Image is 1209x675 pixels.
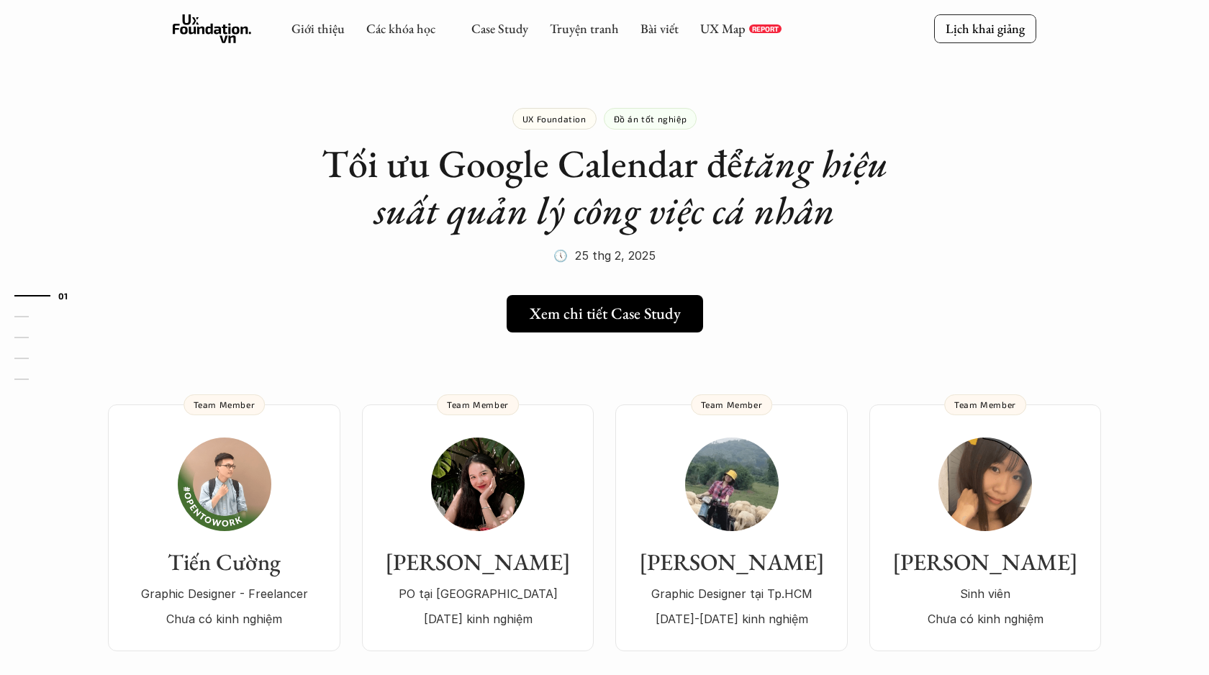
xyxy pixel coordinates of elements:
[291,20,345,37] a: Giới thiệu
[507,295,703,332] a: Xem chi tiết Case Study
[640,20,679,37] a: Bài viết
[884,583,1087,604] p: Sinh viên
[122,583,326,604] p: Graphic Designer - Freelancer
[366,20,435,37] a: Các khóa học
[362,404,594,651] a: [PERSON_NAME]PO tại [GEOGRAPHIC_DATA][DATE] kinh nghiệmTeam Member
[376,608,579,630] p: [DATE] kinh nghiệm
[954,399,1016,409] p: Team Member
[122,608,326,630] p: Chưa có kinh nghiệm
[553,245,656,266] p: 🕔 25 thg 2, 2025
[108,404,340,651] a: Tiến CườngGraphic Designer - FreelancerChưa có kinh nghiệmTeam Member
[884,608,1087,630] p: Chưa có kinh nghiệm
[630,583,833,604] p: Graphic Designer tại Tp.HCM
[701,399,763,409] p: Team Member
[630,548,833,576] h3: [PERSON_NAME]
[630,608,833,630] p: [DATE]-[DATE] kinh nghiệm
[374,138,897,235] em: tăng hiệu suất quản lý công việc cá nhân
[530,304,681,323] h5: Xem chi tiết Case Study
[614,114,687,124] p: Đồ án tốt nghiệp
[14,287,83,304] a: 01
[317,140,892,234] h1: Tối ưu Google Calendar để
[884,548,1087,576] h3: [PERSON_NAME]
[749,24,782,33] a: REPORT
[447,399,509,409] p: Team Member
[550,20,619,37] a: Truyện tranh
[376,548,579,576] h3: [PERSON_NAME]
[934,14,1036,42] a: Lịch khai giảng
[522,114,587,124] p: UX Foundation
[752,24,779,33] p: REPORT
[122,548,326,576] h3: Tiến Cường
[946,20,1025,37] p: Lịch khai giảng
[615,404,848,651] a: [PERSON_NAME]Graphic Designer tại Tp.HCM[DATE]-[DATE] kinh nghiệmTeam Member
[58,291,68,301] strong: 01
[194,399,255,409] p: Team Member
[376,583,579,604] p: PO tại [GEOGRAPHIC_DATA]
[700,20,746,37] a: UX Map
[471,20,528,37] a: Case Study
